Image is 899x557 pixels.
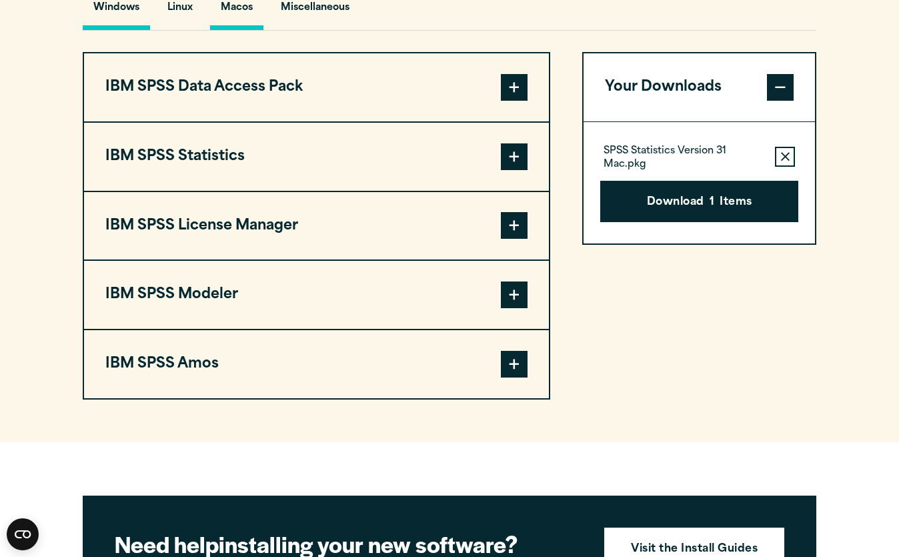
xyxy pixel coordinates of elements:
button: IBM SPSS Amos [84,330,549,398]
button: IBM SPSS Modeler [84,261,549,329]
span: 1 [710,194,714,211]
div: Your Downloads [584,121,815,243]
button: IBM SPSS Data Access Pack [84,53,549,121]
button: Your Downloads [584,53,815,121]
button: Open CMP widget [7,518,39,550]
button: Download1Items [600,181,798,222]
p: SPSS Statistics Version 31 Mac.pkg [604,145,764,171]
button: IBM SPSS License Manager [84,192,549,260]
button: IBM SPSS Statistics [84,123,549,191]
